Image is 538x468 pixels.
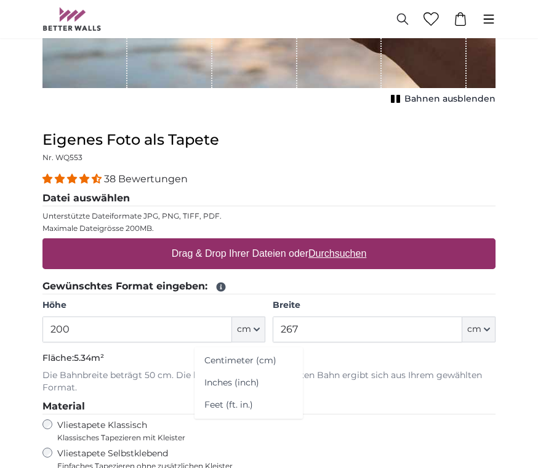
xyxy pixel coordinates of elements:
h1: Eigenes Foto als Tapete [42,130,496,150]
a: Inches (inch) [195,372,303,394]
p: Die Bahnbreite beträgt 50 cm. Die bedruckte Breite der letzten Bahn ergibt sich aus Ihrem gewählt... [42,369,496,394]
label: Höhe [42,299,265,312]
p: Unterstützte Dateiformate JPG, PNG, TIFF, PDF. [42,211,496,221]
p: Maximale Dateigrösse 200MB. [42,224,496,233]
span: Klassisches Tapezieren mit Kleister [57,433,275,443]
span: 38 Bewertungen [104,173,188,185]
label: Drag & Drop Ihrer Dateien oder [167,241,372,266]
u: Durchsuchen [308,248,366,259]
span: cm [467,323,481,336]
a: Feet (ft. in.) [195,394,303,416]
span: 4.34 stars [42,173,104,185]
span: Nr. WQ553 [42,153,82,162]
span: Bahnen ausblenden [404,93,496,105]
label: Breite [273,299,496,312]
button: cm [462,317,496,342]
a: Centimeter (cm) [195,350,303,372]
legend: Datei auswählen [42,191,496,206]
span: cm [237,323,251,336]
legend: Gewünschtes Format eingeben: [42,279,496,294]
legend: Material [42,399,496,414]
button: cm [232,317,265,342]
button: Bahnen ausblenden [387,91,496,108]
p: Fläche: [42,352,496,365]
img: Betterwalls [42,7,102,31]
span: 5.34m² [74,352,104,363]
label: Vliestapete Klassisch [57,419,275,443]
